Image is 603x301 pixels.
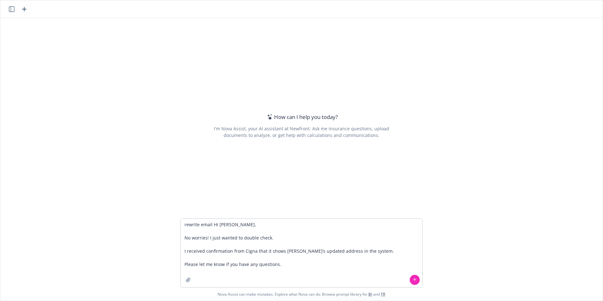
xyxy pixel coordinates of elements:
[381,292,385,297] a: TR
[265,113,338,121] div: How can I help you today?
[181,219,422,287] textarea: rewrite email Hi [PERSON_NAME], No worries! I just wanted to double check. I received confirmatio...
[368,292,372,297] a: BI
[3,288,600,301] span: Nova Assist can make mistakes. Explore what Nova can do: Browse prompt library for and
[213,125,390,139] div: I'm Nova Assist, your AI assistant at Newfront. Ask me insurance questions, upload documents to a...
